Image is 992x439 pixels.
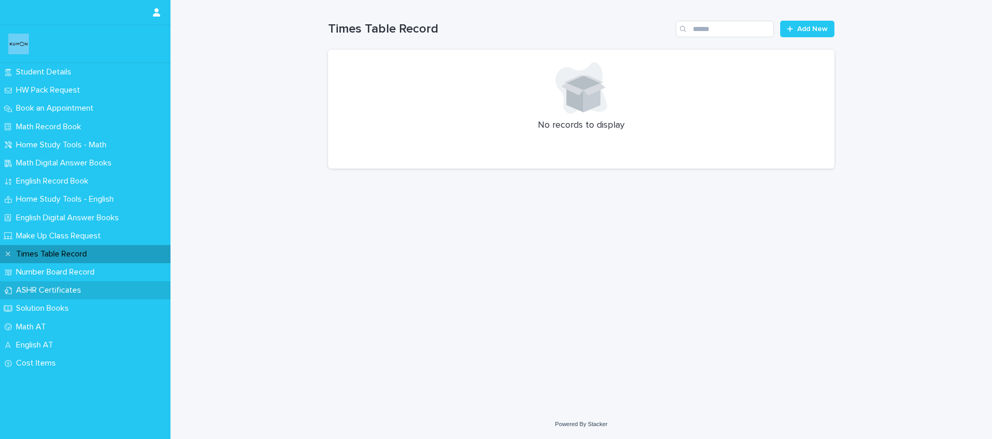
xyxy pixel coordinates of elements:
p: English Digital Answer Books [12,213,127,223]
p: Solution Books [12,304,77,313]
input: Search [676,21,774,37]
p: No records to display [340,120,822,131]
p: Make Up Class Request [12,231,109,241]
p: Math Digital Answer Books [12,158,120,168]
p: Math Record Book [12,122,89,132]
p: Home Study Tools - English [12,194,122,204]
span: Add New [797,25,828,33]
p: HW Pack Request [12,85,88,95]
p: Math AT [12,322,54,332]
p: Home Study Tools - Math [12,140,115,150]
p: ASHR Certificates [12,285,89,295]
p: Times Table Record [12,249,95,259]
a: Add New [780,21,834,37]
p: Book an Appointment [12,103,102,113]
p: English AT [12,340,61,350]
img: o6XkwfS7S2qhyeB9lxyF [8,34,29,54]
p: Cost Items [12,358,64,368]
p: Number Board Record [12,267,103,277]
h1: Times Table Record [328,22,672,37]
p: English Record Book [12,176,97,186]
p: Student Details [12,67,80,77]
a: Powered By Stacker [555,421,607,427]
